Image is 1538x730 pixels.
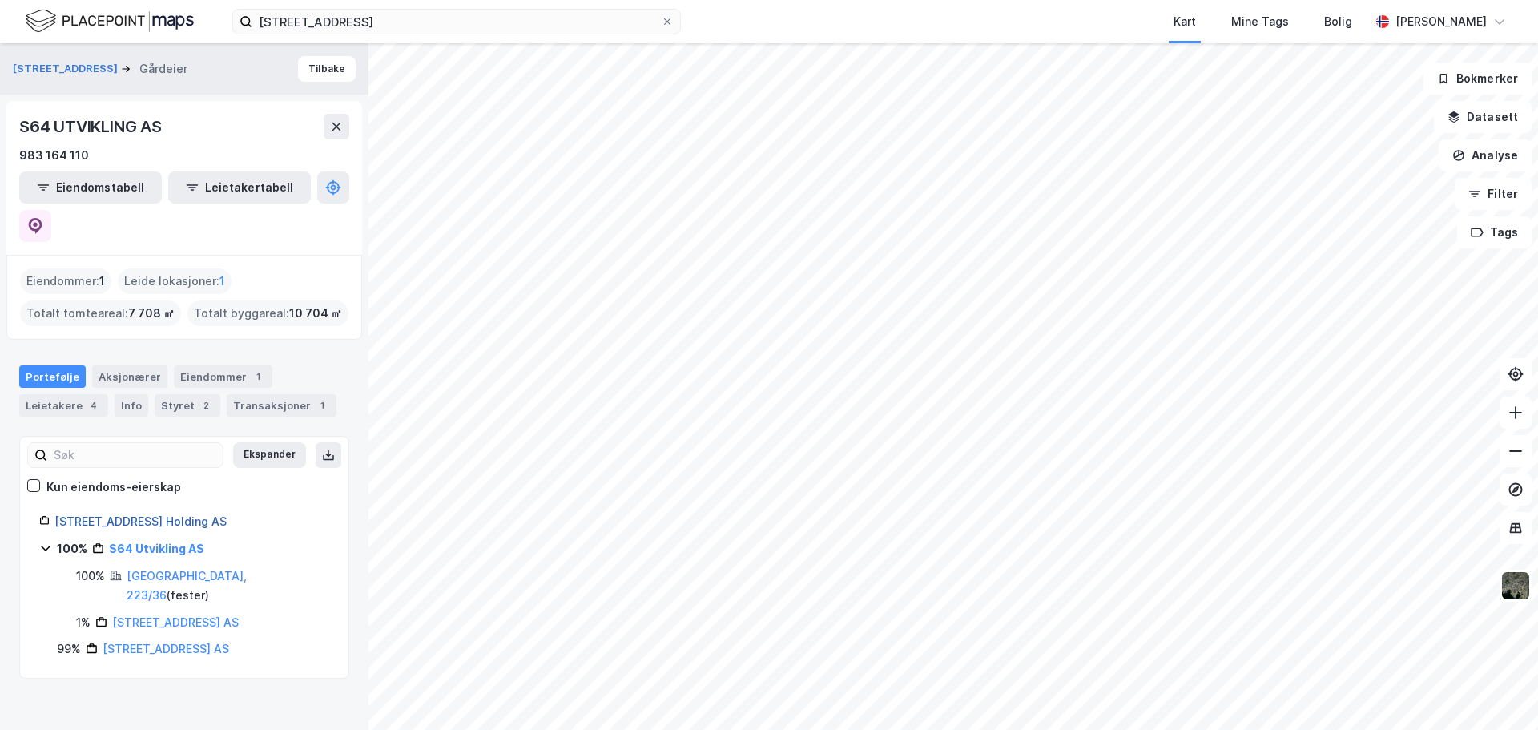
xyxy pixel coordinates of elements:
div: Totalt tomteareal : [20,300,181,326]
div: Styret [155,394,220,417]
a: S64 Utvikling AS [109,542,204,555]
button: Bokmerker [1423,63,1532,95]
img: logo.f888ab2527a4732fd821a326f86c7f29.svg [26,7,194,35]
a: [STREET_ADDRESS] AS [103,642,229,655]
div: 1 [250,369,266,385]
div: 99% [57,639,81,659]
div: Eiendommer : [20,268,111,294]
button: Tags [1457,216,1532,248]
div: Eiendommer [174,365,272,388]
button: Leietakertabell [168,171,311,204]
button: Ekspander [233,442,306,468]
div: 1% [76,613,91,632]
div: S64 UTVIKLING AS [19,114,165,139]
div: 2 [198,397,214,413]
div: Kontrollprogram for chat [1458,653,1538,730]
div: Totalt byggareal : [187,300,348,326]
button: Analyse [1439,139,1532,171]
div: Aksjonærer [92,365,167,388]
div: [PERSON_NAME] [1395,12,1487,31]
input: Søk [47,443,223,467]
div: Portefølje [19,365,86,388]
a: [GEOGRAPHIC_DATA], 223/36 [127,569,247,602]
div: Mine Tags [1231,12,1289,31]
button: Eiendomstabell [19,171,162,204]
a: [STREET_ADDRESS] AS [112,615,239,629]
div: Gårdeier [139,59,187,79]
span: 1 [99,272,105,291]
div: Kun eiendoms-eierskap [46,478,181,497]
div: Leide lokasjoner : [118,268,232,294]
div: 983 164 110 [19,146,89,165]
div: Kart [1174,12,1196,31]
div: 100% [76,567,105,586]
div: Bolig [1324,12,1352,31]
div: Info [115,394,148,417]
iframe: Chat Widget [1458,653,1538,730]
button: Filter [1455,178,1532,210]
button: [STREET_ADDRESS] [13,61,121,77]
div: 4 [86,397,102,413]
a: [STREET_ADDRESS] Holding AS [54,514,227,528]
div: 100% [57,539,87,559]
input: Søk på adresse, matrikkel, gårdeiere, leietakere eller personer [252,10,661,34]
span: 1 [219,272,225,291]
div: Leietakere [19,394,108,417]
img: 9k= [1500,571,1531,601]
div: Transaksjoner [227,394,336,417]
span: 7 708 ㎡ [128,304,175,323]
div: 1 [314,397,330,413]
div: ( fester ) [127,567,329,605]
button: Datasett [1434,101,1532,133]
button: Tilbake [298,56,356,82]
span: 10 704 ㎡ [289,304,342,323]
